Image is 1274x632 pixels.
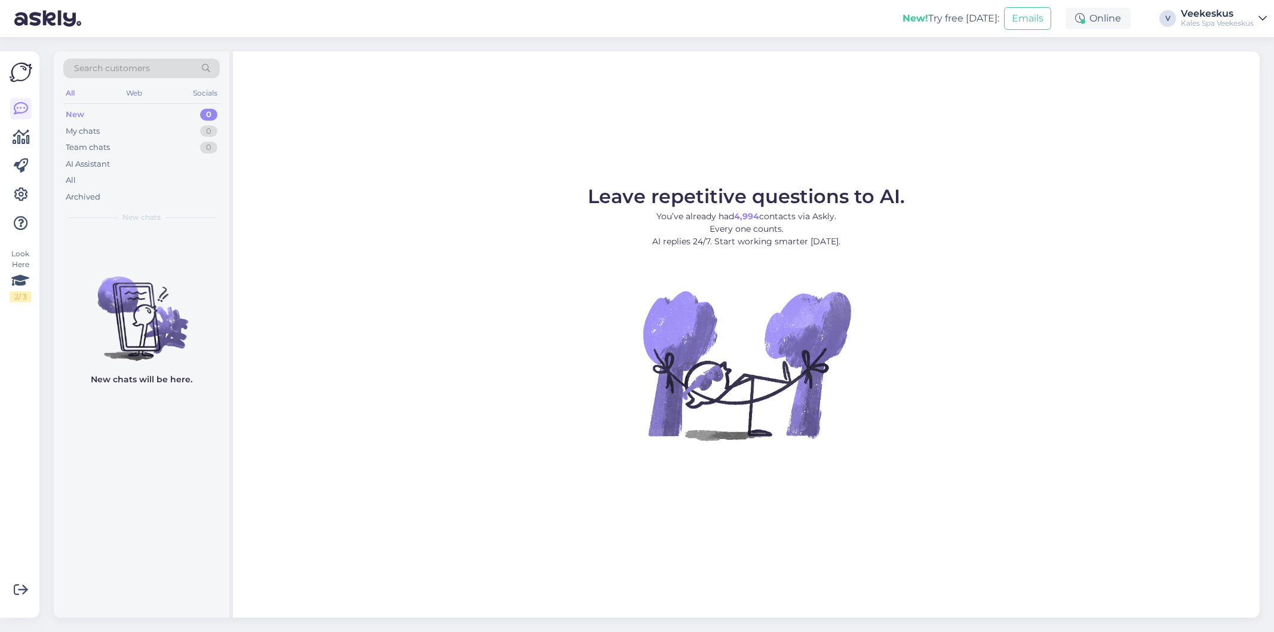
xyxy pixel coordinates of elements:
div: V [1159,10,1176,27]
div: 0 [200,125,217,137]
span: Search customers [74,62,150,75]
div: Web [124,85,145,101]
span: Leave repetitive questions to AI. [588,185,905,208]
div: Look Here [10,248,31,302]
div: 2 / 3 [10,292,31,302]
div: Veekeskus [1181,9,1254,19]
div: Kales Spa Veekeskus [1181,19,1254,28]
div: New [66,109,84,121]
b: 4,994 [734,211,759,222]
b: New! [902,13,928,24]
p: You’ve already had contacts via Askly. Every one counts. AI replies 24/7. Start working smarter [... [588,210,905,248]
img: No chats [54,255,229,363]
div: Team chats [66,142,110,154]
button: Emails [1004,7,1051,30]
div: 0 [200,142,217,154]
img: Askly Logo [10,61,32,84]
a: VeekeskusKales Spa Veekeskus [1181,9,1267,28]
div: 0 [200,109,217,121]
div: Socials [191,85,220,101]
div: My chats [66,125,100,137]
div: All [66,174,76,186]
span: New chats [122,212,161,223]
p: New chats will be here. [91,373,192,386]
div: Archived [66,191,100,203]
div: AI Assistant [66,158,110,170]
div: All [63,85,77,101]
div: Online [1066,8,1131,29]
img: No Chat active [639,257,854,473]
div: Try free [DATE]: [902,11,999,26]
